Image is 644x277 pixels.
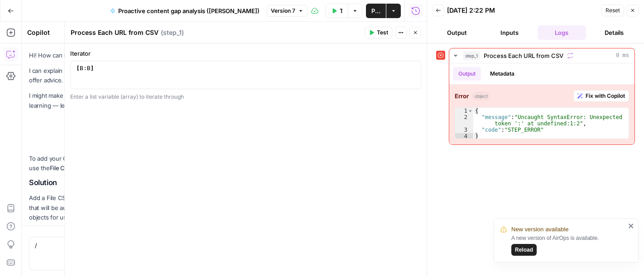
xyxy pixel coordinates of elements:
[271,7,295,15] span: Version 7
[455,114,473,127] div: 2
[118,6,260,15] span: Proactive content gap analysis ([PERSON_NAME])
[449,63,634,144] div: 0 ms
[326,4,348,18] button: Test Workflow
[340,6,342,15] span: Test Workflow
[29,193,186,222] p: Add a File CSV input to allow users to upload CSV files that will be automatically converted into...
[71,28,159,37] textarea: Process Each URL from CSV
[573,90,629,102] button: Fix with Copilot
[29,51,186,60] p: Hi! How can I help with your workflow?
[586,92,625,100] span: Fix with Copilot
[70,93,421,101] div: Enter a list variable (array) to iterate through
[511,225,568,234] span: New version available
[463,51,480,60] span: step_1
[511,244,537,256] button: Reload
[35,241,180,250] textarea: /
[601,5,624,16] button: Reset
[29,154,186,173] p: To add your CSV file as a workflow input, you'll need to use the input type. Here's how to set it...
[538,25,586,40] button: Logs
[377,29,388,37] span: Test
[371,6,380,15] span: Publish
[455,91,469,100] strong: Error
[449,48,634,63] button: 0 ms
[515,246,533,254] span: Reload
[366,4,386,18] button: Publish
[365,27,392,38] button: Test
[27,28,115,37] div: Copilot
[511,234,625,256] div: A new version of AirOps is available.
[455,127,473,133] div: 3
[590,25,639,40] button: Details
[484,51,563,60] span: Process Each URL from CSV
[29,178,186,187] h2: Solution
[105,4,265,18] button: Proactive content gap analysis ([PERSON_NAME])
[50,164,72,172] strong: File CSV
[468,108,473,114] span: Toggle code folding, rows 1 through 4
[472,92,490,100] span: object
[455,133,473,139] div: 4
[628,222,634,229] button: close
[453,67,481,81] button: Output
[29,66,186,85] p: I can explain steps, debug, write prompts, code, and offer advice.
[433,25,481,40] button: Output
[606,6,620,14] span: Reset
[616,52,629,60] span: 0 ms
[267,5,308,17] button: Version 7
[161,28,184,37] span: ( step_1 )
[29,91,186,110] p: I might make mistakes now and then, but I’m always learning — let’s tackle it together!
[485,25,534,40] button: Inputs
[455,108,473,114] div: 1
[70,49,421,58] label: Iterator
[485,67,520,81] button: Metadata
